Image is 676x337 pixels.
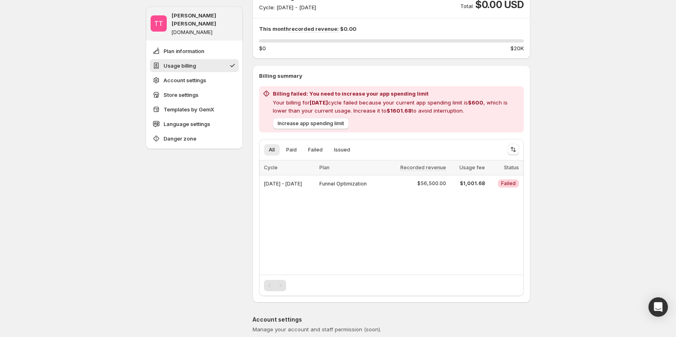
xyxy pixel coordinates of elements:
[259,25,524,33] p: This month $0.00
[164,76,206,84] span: Account settings
[273,98,521,115] p: Your billing for cycle failed because your current app spending limit is , which is lower than yo...
[460,2,473,10] p: Total
[289,26,339,32] span: recorded revenue:
[150,74,239,87] button: Account settings
[334,147,350,153] span: Issued
[308,147,323,153] span: Failed
[154,19,163,28] text: TT
[164,134,196,143] span: Danger zone
[387,107,412,114] span: $1601.68
[510,44,524,52] span: $20K
[278,120,344,127] span: Increase app spending limit
[459,164,485,171] span: Usage fee
[172,29,213,36] p: [DOMAIN_NAME]
[164,62,196,70] span: Usage billing
[150,132,239,145] button: Danger zone
[172,11,238,28] p: [PERSON_NAME] [PERSON_NAME]
[259,3,316,11] p: Cycle: [DATE] - [DATE]
[468,99,483,106] span: $600
[504,164,519,171] span: Status
[151,15,167,32] span: Tanya Tanya
[417,180,446,187] span: $56,500.00
[286,147,297,153] span: Paid
[150,45,239,58] button: Plan information
[648,297,668,317] div: Open Intercom Messenger
[164,91,198,99] span: Store settings
[310,99,328,106] span: [DATE]
[150,103,239,116] button: Templates by GemX
[150,88,239,101] button: Store settings
[451,180,485,187] span: $1,001.68
[253,326,381,333] span: Manage your account and staff permission (soon).
[164,120,210,128] span: Language settings
[150,59,239,72] button: Usage billing
[400,164,446,171] span: Recorded revenue
[264,164,278,171] span: Cycle
[508,144,519,155] button: Sort the results
[264,181,302,187] span: [DATE] - [DATE]
[150,117,239,130] button: Language settings
[164,47,204,55] span: Plan information
[501,180,516,187] span: Failed
[259,44,266,52] span: $0
[164,105,214,113] span: Templates by GemX
[259,72,524,80] p: Billing summary
[319,164,329,171] span: Plan
[264,280,286,291] nav: Pagination
[269,147,275,153] span: All
[273,118,349,129] button: Increase app spending limit
[253,316,530,324] p: Account settings
[319,181,367,187] span: Funnel Optimization
[273,90,521,98] h2: Billing failed: You need to increase your app spending limit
